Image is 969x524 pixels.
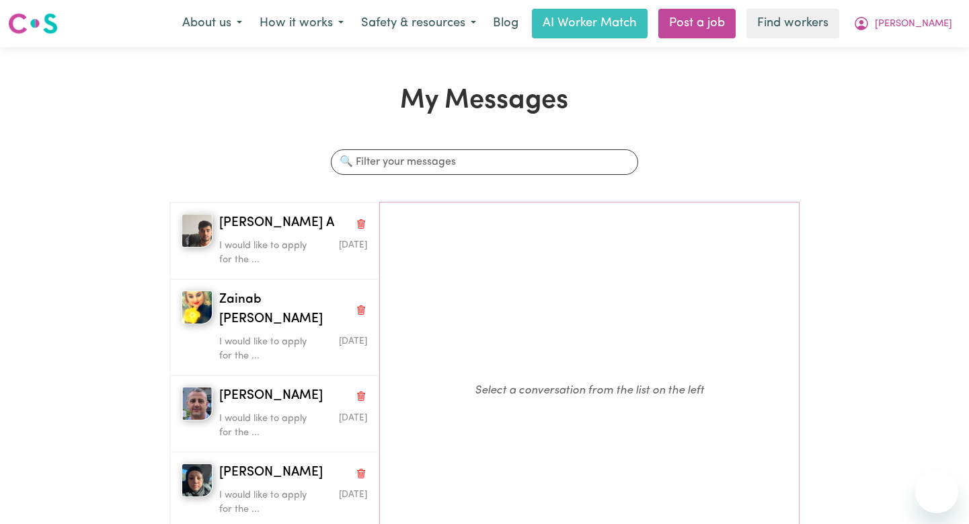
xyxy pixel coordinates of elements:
[915,470,958,513] iframe: Button to launch messaging window
[219,463,323,483] span: [PERSON_NAME]
[355,387,367,405] button: Delete conversation
[219,214,334,233] span: [PERSON_NAME] A
[658,9,736,38] a: Post a job
[339,337,367,346] span: Message sent on October 2, 2024
[169,85,800,117] h1: My Messages
[219,412,318,441] p: I would like to apply for the ...
[485,9,527,38] a: Blog
[355,301,367,319] button: Delete conversation
[331,149,637,175] input: 🔍 Filter your messages
[219,488,318,517] p: I would like to apply for the ...
[8,11,58,36] img: Careseekers logo
[170,375,379,452] button: George K[PERSON_NAME]Delete conversationI would like to apply for the ...Message sent on October ...
[339,490,367,499] span: Message sent on October 3, 2024
[182,214,212,248] img: Sudeep A
[339,414,367,422] span: Message sent on October 5, 2024
[746,9,839,38] a: Find workers
[219,239,318,268] p: I would like to apply for the ...
[219,291,350,330] span: Zainab [PERSON_NAME]
[173,9,251,38] button: About us
[355,464,367,482] button: Delete conversation
[170,279,379,375] button: Zainab Michelle RZainab [PERSON_NAME]Delete conversationI would like to apply for the ...Message ...
[251,9,352,38] button: How it works
[339,241,367,250] span: Message sent on November 6, 2024
[355,215,367,232] button: Delete conversation
[170,202,379,279] button: Sudeep A[PERSON_NAME] ADelete conversationI would like to apply for the ...Message sent on Novemb...
[219,335,318,364] p: I would like to apply for the ...
[8,8,58,39] a: Careseekers logo
[845,9,961,38] button: My Account
[182,463,212,497] img: Shabana K
[182,387,212,420] img: George K
[475,385,704,396] em: Select a conversation from the list on the left
[532,9,648,38] a: AI Worker Match
[219,387,323,406] span: [PERSON_NAME]
[875,17,952,32] span: [PERSON_NAME]
[182,291,212,324] img: Zainab Michelle R
[352,9,485,38] button: Safety & resources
